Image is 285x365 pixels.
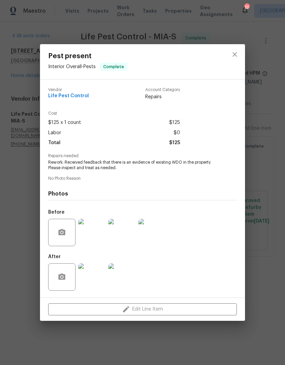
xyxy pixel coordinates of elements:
button: close [227,46,243,63]
span: Interior Overall - Pests [48,64,96,69]
span: Cost [48,111,180,116]
span: Vendor [48,88,89,92]
span: Total [48,138,60,148]
span: Repairs needed [48,154,237,158]
span: No Photo Reason [48,176,237,181]
span: $0 [174,128,180,138]
h5: Before [48,210,65,215]
h5: After [48,254,61,259]
h4: Photos [48,190,237,197]
span: $125 [169,118,180,128]
span: Pest present [48,52,127,60]
div: 13 [244,4,249,11]
span: $125 [169,138,180,148]
span: Rework: Received feedback that there is an evidence of existing WDO in the property. Please inspe... [48,160,218,171]
span: Labor [48,128,61,138]
span: Repairs [145,93,180,100]
span: Complete [100,63,127,70]
span: Life Pest Control [48,93,89,99]
span: $125 x 1 count [48,118,81,128]
span: Account Category [145,88,180,92]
